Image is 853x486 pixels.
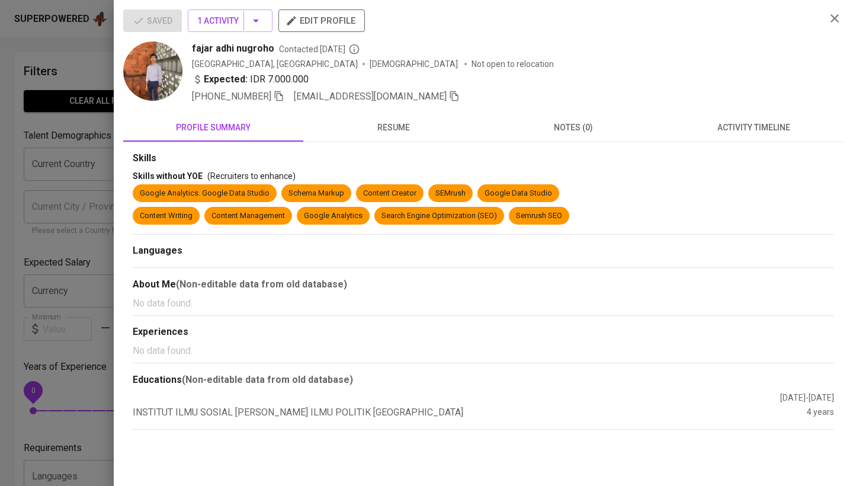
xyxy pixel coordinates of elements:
[140,188,270,199] div: Google Analytics. Google Data Studio
[780,393,834,402] span: [DATE] - [DATE]
[188,9,272,32] button: 1 Activity
[133,152,834,165] div: Skills
[130,120,296,135] span: profile summary
[516,210,562,222] div: Semrush SEO
[140,210,193,222] div: Content Writing
[133,325,834,339] div: Experiences
[310,120,476,135] span: resume
[363,188,416,199] div: Content Creator
[133,244,834,258] div: Languages
[192,91,271,102] span: [PHONE_NUMBER]
[807,406,834,420] div: 4 years
[182,374,353,385] b: (Non-editable data from old database)
[133,373,834,387] div: Educations
[348,43,360,55] svg: By Batam recruiter
[304,210,363,222] div: Google Analytics
[133,171,203,181] span: Skills without YOE
[381,210,497,222] div: Search Engine Optimization (SEO)
[485,188,552,199] div: Google Data Studio
[123,41,182,101] img: 6cd1e0f100445dd652a1b5fe9e98de74.jpg
[133,406,807,420] div: INSTITUT ILMU SOSIAL [PERSON_NAME] ILMU POLITIK [GEOGRAPHIC_DATA]
[435,188,466,199] div: SEMrush
[192,72,309,87] div: IDR 7.000.000
[490,120,656,135] span: notes (0)
[278,9,365,32] button: edit profile
[192,41,274,56] span: fajar adhi nugroho
[192,58,358,70] div: [GEOGRAPHIC_DATA], [GEOGRAPHIC_DATA]
[279,43,360,55] span: Contacted [DATE]
[472,58,554,70] p: Not open to relocation
[133,296,834,311] p: No data found.
[176,279,347,290] b: (Non-editable data from old database)
[197,14,263,28] span: 1 Activity
[204,72,248,87] b: Expected:
[207,171,296,181] span: (Recruiters to enhance)
[211,210,285,222] div: Content Management
[671,120,836,135] span: activity timeline
[133,277,834,292] div: About Me
[288,13,355,28] span: edit profile
[370,58,460,70] span: [DEMOGRAPHIC_DATA]
[294,91,447,102] span: [EMAIL_ADDRESS][DOMAIN_NAME]
[133,344,834,358] p: No data found.
[278,15,365,25] a: edit profile
[288,188,344,199] div: Schema Markup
